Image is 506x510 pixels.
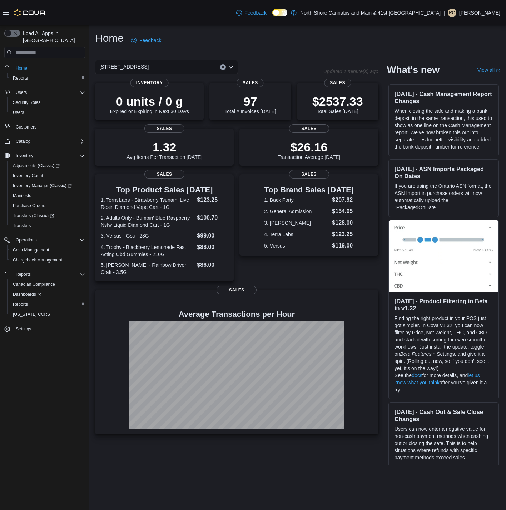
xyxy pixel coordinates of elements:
[126,140,202,154] p: 1.32
[7,255,88,265] button: Chargeback Management
[7,161,88,171] a: Adjustments (Classic)
[16,139,30,144] span: Catalog
[130,79,169,87] span: Inventory
[101,261,194,276] dt: 5. [PERSON_NAME] - Rainbow Driver Craft - 3.5G
[13,236,40,244] button: Operations
[10,256,85,264] span: Chargeback Management
[289,170,329,179] span: Sales
[1,269,88,279] button: Reports
[10,246,52,254] a: Cash Management
[13,281,55,287] span: Canadian Compliance
[10,74,85,82] span: Reports
[13,203,45,209] span: Purchase Orders
[16,65,27,71] span: Home
[332,241,354,250] dd: $119.00
[1,62,88,73] button: Home
[16,237,37,243] span: Operations
[99,62,149,71] span: [STREET_ADDRESS]
[220,64,226,70] button: Clear input
[395,90,493,105] h3: [DATE] - Cash Management Report Changes
[13,163,60,169] span: Adjustments (Classic)
[400,351,431,357] em: Beta Features
[278,140,341,160] div: Transaction Average [DATE]
[332,207,354,216] dd: $154.65
[126,140,202,160] div: Avg Items Per Transaction [DATE]
[101,244,194,258] dt: 4. Trophy - Blackberry Lemonade Fast Acting Cbd Gummies - 210G
[387,64,440,76] h2: What's new
[264,186,354,194] h3: Top Brand Sales [DATE]
[10,161,63,170] a: Adjustments (Classic)
[395,165,493,180] h3: [DATE] - ASN Imports Packaged On Dates
[10,310,53,319] a: [US_STATE] CCRS
[13,247,49,253] span: Cash Management
[395,408,493,422] h3: [DATE] - Cash Out & Safe Close Changes
[449,9,455,17] span: RC
[324,79,351,87] span: Sales
[10,290,44,299] a: Dashboards
[477,67,500,73] a: View allExternal link
[10,191,85,200] span: Manifests
[7,211,88,221] a: Transfers (Classic)
[1,122,88,132] button: Customers
[7,289,88,299] a: Dashboards
[13,301,28,307] span: Reports
[312,94,363,109] p: $2537.33
[7,191,88,201] button: Manifests
[13,223,31,229] span: Transfers
[395,315,493,372] p: Finding the right product in your POS just got simpler. In Cova v1.32, you can now filter by Pric...
[13,213,54,219] span: Transfers (Classic)
[128,33,164,47] a: Feedback
[7,245,88,255] button: Cash Management
[13,325,34,333] a: Settings
[233,6,269,20] a: Feedback
[228,64,234,70] button: Open list of options
[10,256,65,264] a: Chargeback Management
[323,69,378,74] p: Updated 1 minute(s) ago
[395,372,493,393] p: See the for more details, and after you’ve given it a try.
[13,291,41,297] span: Dashboards
[264,196,329,204] dt: 1. Back Forty
[7,221,88,231] button: Transfers
[395,182,493,211] p: If you are using the Ontario ASN format, the ASN Import in purchase orders will now automatically...
[10,171,46,180] a: Inventory Count
[197,243,228,251] dd: $88.00
[10,221,85,230] span: Transfers
[10,280,58,289] a: Canadian Compliance
[16,271,31,277] span: Reports
[10,98,43,107] a: Security Roles
[1,136,88,146] button: Catalog
[289,124,329,133] span: Sales
[101,310,373,319] h4: Average Transactions per Hour
[1,151,88,161] button: Inventory
[10,181,85,190] span: Inventory Manager (Classic)
[1,324,88,334] button: Settings
[13,137,33,146] button: Catalog
[197,261,228,269] dd: $86.00
[448,9,456,17] div: Ron Chamberlain
[13,110,24,115] span: Users
[264,242,329,249] dt: 5. Versus
[1,87,88,97] button: Users
[278,140,341,154] p: $26.16
[197,214,228,222] dd: $100.70
[101,196,194,211] dt: 1. Terra Labs - Strawberry Tsunami Live Resin Diamond Vape Cart - 1G
[16,153,33,159] span: Inventory
[10,161,85,170] span: Adjustments (Classic)
[7,309,88,319] button: [US_STATE] CCRS
[10,98,85,107] span: Security Roles
[245,9,267,16] span: Feedback
[395,107,493,150] p: When closing the safe and making a bank deposit in the same transaction, this used to show as one...
[16,90,27,95] span: Users
[101,186,228,194] h3: Top Product Sales [DATE]
[332,196,354,204] dd: $207.92
[13,151,85,160] span: Inventory
[10,300,31,309] a: Reports
[264,208,329,215] dt: 2. General Admission
[10,201,48,210] a: Purchase Orders
[13,75,28,81] span: Reports
[4,60,85,352] nav: Complex example
[10,108,27,117] a: Users
[13,270,85,279] span: Reports
[16,326,31,332] span: Settings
